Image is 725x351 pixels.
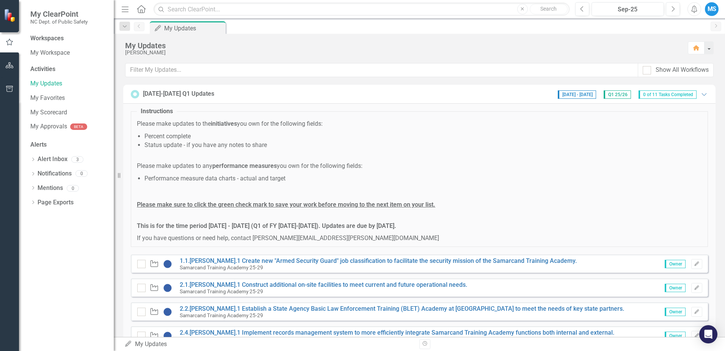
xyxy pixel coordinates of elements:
[180,257,577,264] a: 1.1.[PERSON_NAME].1 Create new "Armed Security Guard" job classification to facilitate the securi...
[30,34,64,43] div: Workspaces
[163,331,172,340] img: No Information
[163,283,172,292] img: No Information
[30,141,106,149] div: Alerts
[180,329,614,336] a: 2.4.[PERSON_NAME].1 Implement records management system to more efficiently integrate Samarcand T...
[125,63,638,77] input: Filter My Updates...
[38,198,74,207] a: Page Exports
[143,90,214,98] div: [DATE]-[DATE] Q1 Updates
[38,169,72,178] a: Notifications
[180,288,263,294] small: Samarcand Training Academy 25-29
[75,171,88,177] div: 0
[124,340,414,349] div: My Updates
[180,281,467,288] a: 2.1.[PERSON_NAME].1 Construct additional on-site facilities to meet current and future operationa...
[665,260,686,268] span: Owner
[180,336,263,342] small: Samarcand Training Academy 25-29
[137,201,435,208] strong: Please make sure to click the green check mark to save your work before moving to the next item o...
[137,107,177,116] legend: Instructions
[154,3,570,16] input: Search ClearPoint...
[180,264,263,270] small: Samarcand Training Academy 25-29
[163,259,172,269] img: No Information
[137,234,702,243] p: If you have questions or need help, contact [PERSON_NAME][EMAIL_ADDRESS][PERSON_NAME][DOMAIN_NAME]
[665,284,686,292] span: Owner
[212,162,277,169] strong: performance measures
[70,123,87,130] div: BETA
[38,155,67,164] a: Alert Inbox
[639,90,697,99] span: 0 of 11 Tasks Completed
[594,5,661,14] div: Sep-25
[211,120,237,127] strong: initiatives
[3,8,18,22] img: ClearPoint Strategy
[30,9,88,19] span: My ClearPoint
[180,305,624,312] a: 2.2.[PERSON_NAME].1 Establish a State Agency Basic Law Enforcement Training (BLET) Academy at [GE...
[705,2,719,16] button: MS
[30,19,88,25] small: NC Dept. of Public Safety
[30,122,67,131] a: My Approvals
[558,90,596,99] span: [DATE] - [DATE]
[530,4,568,14] button: Search
[137,120,702,128] p: Please make updates to the you own for the following fields:
[144,132,702,141] li: Percent complete
[180,312,263,318] small: Samarcand Training Academy 25-29
[125,50,680,55] div: [PERSON_NAME]
[30,94,106,103] a: My Favorites
[656,66,709,74] div: Show All Workflows
[30,108,106,117] a: My Scorecard
[144,174,702,192] li: Performance measure data charts - actual and target
[144,141,702,150] li: Status update - if you have any notes to share
[665,308,686,316] span: Owner
[604,90,631,99] span: Q1 25/26
[67,185,79,191] div: 0
[665,332,686,340] span: Owner
[71,156,83,163] div: 3
[163,307,172,316] img: No Information
[30,49,106,57] a: My Workspace
[30,65,106,74] div: Activities
[125,41,680,50] div: My Updates
[540,6,557,12] span: Search
[699,325,717,343] div: Open Intercom Messenger
[38,184,63,193] a: Mentions
[164,24,224,33] div: My Updates
[592,2,664,16] button: Sep-25
[137,162,702,171] p: Please make updates to any you own for the following fields:
[30,79,106,88] a: My Updates
[137,222,396,229] strong: This is for the time period [DATE] - [DATE] (Q1 of FY [DATE]-[DATE]). Updates are due by [DATE].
